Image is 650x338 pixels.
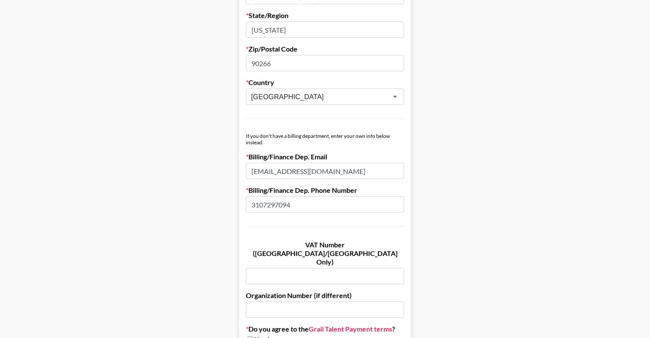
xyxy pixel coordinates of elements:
[246,186,404,195] label: Billing/Finance Dep. Phone Number
[246,291,404,300] label: Organization Number (if different)
[246,325,404,333] label: Do you agree to the ?
[246,11,404,20] label: State/Region
[246,133,404,146] div: If you don't have a billing department, enter your own info below instead.
[246,241,404,266] label: VAT Number ([GEOGRAPHIC_DATA]/[GEOGRAPHIC_DATA] Only)
[389,91,401,103] button: Open
[246,152,404,161] label: Billing/Finance Dep. Email
[246,78,404,87] label: Country
[246,45,404,53] label: Zip/Postal Code
[309,325,392,333] a: Grail Talent Payment terms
